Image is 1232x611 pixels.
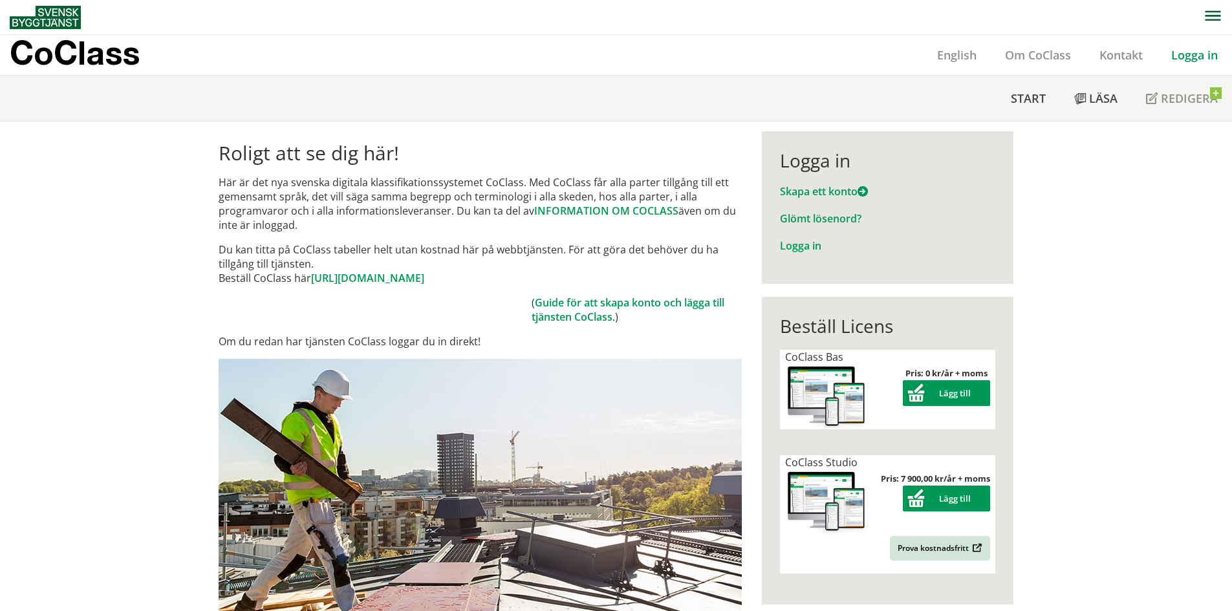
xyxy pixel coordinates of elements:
[311,271,424,285] a: [URL][DOMAIN_NAME]
[780,184,868,198] a: Skapa ett konto
[903,387,990,399] a: Lägg till
[219,242,742,285] p: Du kan titta på CoClass tabeller helt utan kostnad här på webbtjänsten. För att göra det behöver ...
[785,469,868,535] img: coclass-license.jpg
[1085,47,1157,63] a: Kontakt
[785,350,843,364] span: CoClass Bas
[534,204,678,218] a: INFORMATION OM COCLASS
[219,175,742,232] p: Här är det nya svenska digitala klassifikationssystemet CoClass. Med CoClass får alla parter till...
[10,6,81,29] img: Svensk Byggtjänst
[10,45,140,60] p: CoClass
[785,455,858,469] span: CoClass Studio
[923,47,991,63] a: English
[780,239,821,253] a: Logga in
[1157,47,1232,63] a: Logga in
[219,334,742,348] p: Om du redan har tjänsten CoClass loggar du in direkt!
[903,493,990,504] a: Lägg till
[905,367,988,379] strong: Pris: 0 kr/år + moms
[903,380,990,406] button: Lägg till
[1089,91,1118,106] span: Läsa
[903,486,990,511] button: Lägg till
[780,211,861,226] a: Glömt lösenord?
[532,295,724,324] a: Guide för att skapa konto och lägga till tjänsten CoClass
[219,142,742,165] h1: Roligt att se dig här!
[532,295,742,324] td: ( .)
[970,543,982,553] img: Outbound.png
[991,47,1085,63] a: Om CoClass
[881,473,990,484] strong: Pris: 7 900,00 kr/år + moms
[1011,91,1046,106] span: Start
[10,35,168,75] a: CoClass
[997,76,1060,121] a: Start
[1060,76,1132,121] a: Läsa
[780,149,995,171] div: Logga in
[785,364,868,429] img: coclass-license.jpg
[780,315,995,337] div: Beställ Licens
[890,536,990,561] a: Prova kostnadsfritt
